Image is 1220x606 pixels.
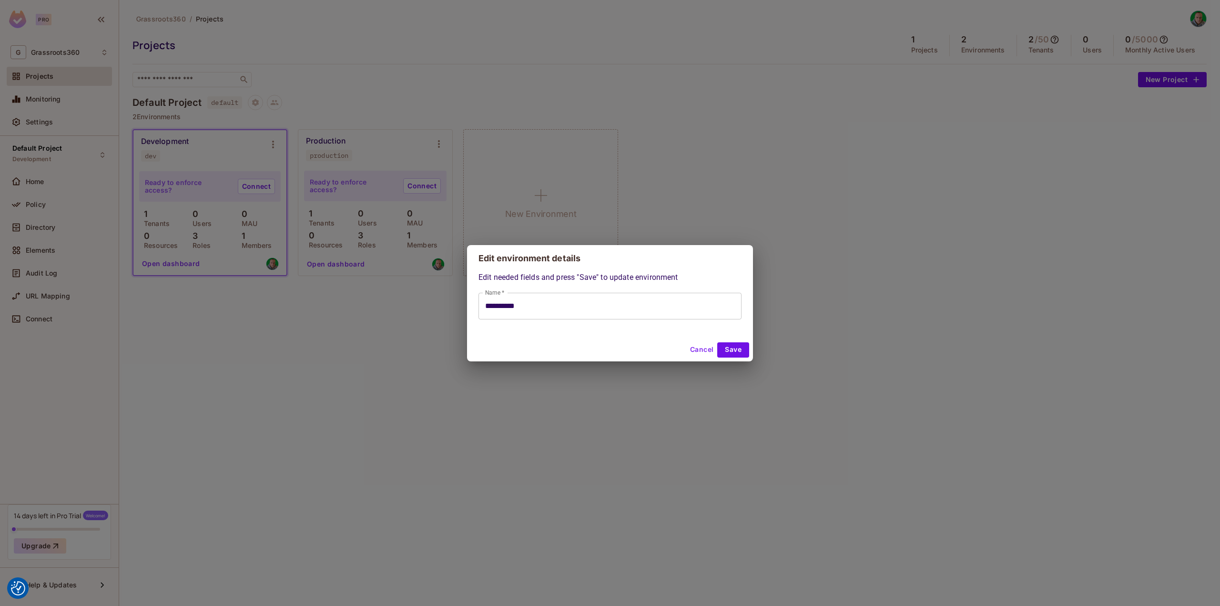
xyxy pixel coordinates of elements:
button: Consent Preferences [11,581,25,596]
button: Save [717,342,749,358]
div: Edit needed fields and press "Save" to update environment [478,272,742,319]
label: Name * [485,288,504,297]
button: Cancel [686,342,717,358]
h2: Edit environment details [467,245,753,272]
img: Revisit consent button [11,581,25,596]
